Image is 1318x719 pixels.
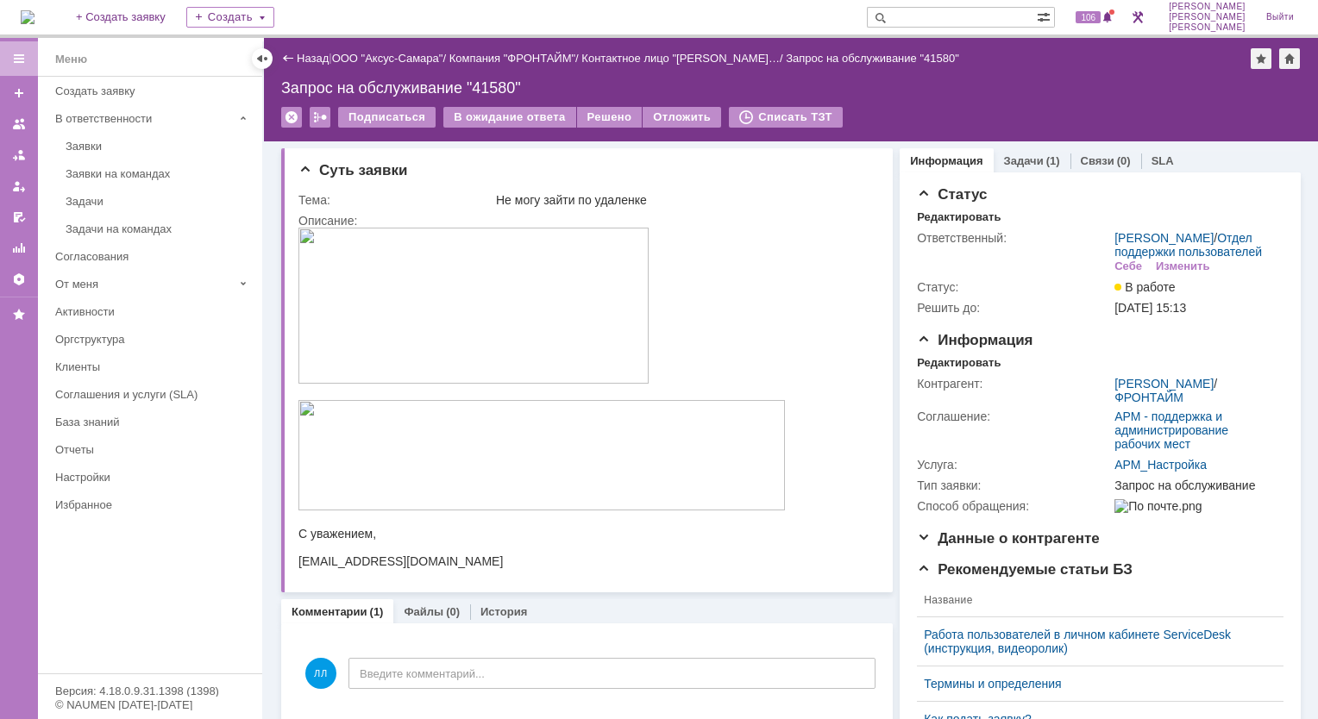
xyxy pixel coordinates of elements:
div: / [1114,377,1277,404]
div: © NAUMEN [DATE]-[DATE] [55,699,245,710]
a: Работа пользователей в личном кабинете ServiceDesk (инструкция, видеоролик) [924,628,1263,655]
a: Комментарии [292,605,367,618]
div: Добавить в избранное [1251,48,1271,69]
div: В ответственности [55,112,233,125]
a: ФРОНТАЙМ [1114,391,1183,404]
div: Создать [186,7,274,28]
div: Ответственный: [917,231,1111,245]
a: Задачи [59,188,259,215]
div: Соглашения и услуги (SLA) [55,388,252,401]
a: Настройки [5,266,33,293]
a: Задачи на командах [59,216,259,242]
a: ООО "Аксус-Самара" [332,52,443,65]
div: / [1114,231,1277,259]
span: Расширенный поиск [1037,8,1054,24]
a: Оргструктура [48,326,259,353]
div: Клиенты [55,360,252,373]
div: База знаний [55,416,252,428]
a: Клиенты [48,353,259,380]
a: Заявки в моей ответственности [5,141,33,169]
div: Работа с массовостью [310,107,330,128]
div: | [329,51,331,64]
a: Настройки [48,464,259,491]
span: 106 [1076,11,1101,23]
a: [PERSON_NAME] [1114,377,1214,391]
a: Отдел поддержки пользователей [1114,231,1262,259]
div: Меню [55,49,87,70]
div: Статус: [917,280,1111,294]
div: Настройки [55,471,252,484]
div: Редактировать [917,356,1001,370]
a: Перейти на домашнюю страницу [21,10,35,24]
div: / [449,52,582,65]
a: Файлы [404,605,443,618]
div: Запрос на обслуживание "41580" [281,79,1301,97]
div: Тип заявки: [917,478,1111,492]
div: Тема: [298,193,493,207]
a: Контактное лицо "[PERSON_NAME]… [581,52,780,65]
div: Не могу зайти по удаленке [496,193,869,207]
div: (1) [370,605,384,618]
a: Задачи [1004,154,1044,167]
div: Задачи [66,195,252,208]
div: Удалить [281,107,302,128]
div: Сделать домашней страницей [1279,48,1300,69]
a: Связи [1081,154,1114,167]
img: По почте.png [1114,499,1202,513]
div: (1) [1046,154,1060,167]
a: SLA [1152,154,1174,167]
a: Соглашения и услуги (SLA) [48,381,259,408]
th: Название [917,584,1270,617]
div: Создать заявку [55,84,252,97]
span: В работе [1114,280,1175,294]
a: Заявки на командах [59,160,259,187]
div: Задачи на командах [66,222,252,235]
span: [DATE] 15:13 [1114,301,1186,315]
div: Контрагент: [917,377,1111,391]
a: Отчеты [48,436,259,463]
div: Способ обращения: [917,499,1111,513]
div: / [332,52,449,65]
a: Мои согласования [5,203,33,231]
div: Запрос на обслуживание "41580" [786,52,959,65]
div: Редактировать [917,210,1001,224]
div: От меня [55,278,233,291]
div: Заявки на командах [66,167,252,180]
span: Информация [917,332,1032,348]
a: Перейти в интерфейс администратора [1127,7,1148,28]
a: История [480,605,527,618]
div: (0) [1117,154,1131,167]
a: Мои заявки [5,172,33,200]
div: Описание: [298,214,873,228]
div: Запрос на обслуживание [1114,478,1277,492]
div: Услуга: [917,458,1111,472]
div: Решить до: [917,301,1111,315]
a: Активности [48,298,259,325]
div: Себе [1114,259,1142,273]
div: Изменить [1156,259,1210,273]
div: Согласования [55,250,252,263]
a: Информация [910,154,982,167]
a: Заявки на командах [5,110,33,138]
a: Термины и определения [924,677,1263,691]
a: АРМ - поддержка и администрирование рабочих мест [1114,410,1228,451]
span: Рекомендуемые статьи БЗ [917,561,1133,578]
a: Создать заявку [5,79,33,107]
div: Заявки [66,140,252,153]
div: (0) [446,605,460,618]
div: Соглашение: [917,410,1111,423]
a: Заявки [59,133,259,159]
span: Суть заявки [298,162,407,178]
a: АРМ_Настройка [1114,458,1207,472]
span: [PERSON_NAME] [1169,2,1246,12]
a: Отчеты [5,234,33,262]
span: [PERSON_NAME] [1169,22,1246,33]
div: Скрыть меню [252,48,273,69]
span: [PERSON_NAME] [1169,12,1246,22]
a: Согласования [48,243,259,270]
div: / [581,52,786,65]
a: База знаний [48,409,259,435]
div: Активности [55,305,252,318]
